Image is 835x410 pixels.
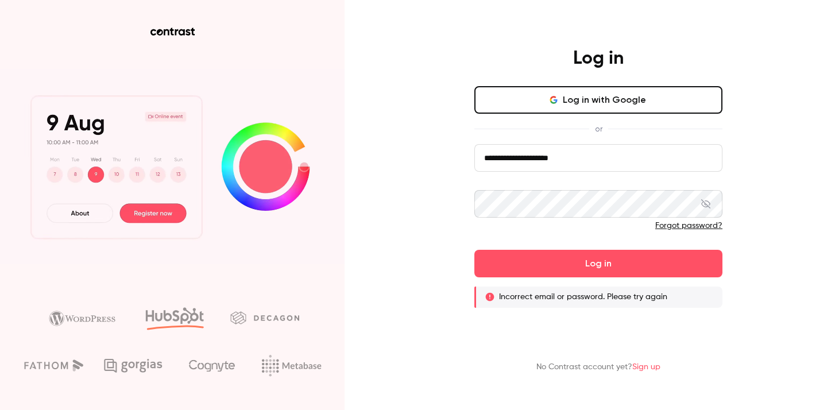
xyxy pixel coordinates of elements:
h4: Log in [573,47,624,70]
p: Incorrect email or password. Please try again [499,291,667,303]
a: Forgot password? [655,222,722,230]
button: Log in with Google [474,86,722,114]
img: decagon [230,311,299,324]
a: Sign up [632,363,660,371]
p: No Contrast account yet? [536,361,660,373]
span: or [589,123,608,135]
button: Log in [474,250,722,277]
